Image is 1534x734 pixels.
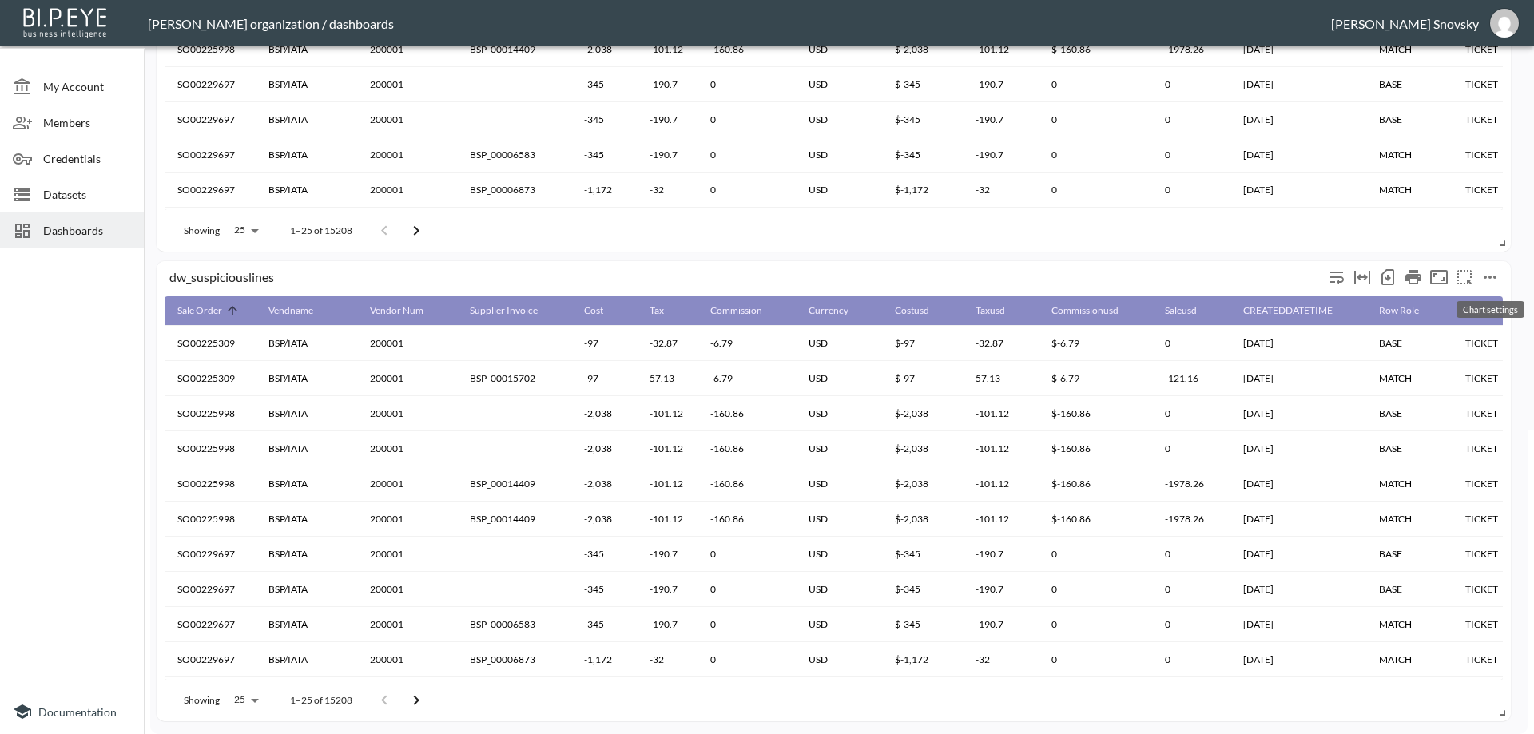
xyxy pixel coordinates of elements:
[1230,361,1366,396] th: 09/02/2025
[571,102,637,137] th: -345
[1039,642,1152,677] th: 0
[165,361,256,396] th: SO00225309
[357,396,457,431] th: 200001
[1039,32,1152,67] th: $-160.86
[1490,9,1519,38] img: e1d6fdeb492d5bd457900032a53483e8
[370,301,444,320] span: Vendor Num
[1331,16,1479,31] div: [PERSON_NAME] Snovsky
[1039,466,1152,502] th: $-160.86
[256,361,357,396] th: BSP/IATA
[1152,677,1230,712] th: 0
[796,677,882,712] th: USD
[256,572,357,607] th: BSP/IATA
[963,361,1039,396] th: 57.13
[796,642,882,677] th: USD
[1366,67,1453,102] th: BASE
[809,301,848,320] div: Currency
[1152,607,1230,642] th: 0
[963,572,1039,607] th: -190.7
[1152,431,1230,466] th: 0
[13,702,131,721] a: Documentation
[165,173,256,208] th: SO00229697
[882,326,963,361] th: $-97
[650,301,664,320] div: Tax
[165,431,256,466] th: SO00225998
[882,607,963,642] th: $-345
[357,607,457,642] th: 200001
[38,705,117,719] span: Documentation
[470,301,538,320] div: Supplier Invoice
[165,677,256,712] th: SO00235804
[963,537,1039,572] th: -190.7
[637,572,697,607] th: -190.7
[43,186,131,203] span: Datasets
[357,502,457,537] th: 200001
[1152,137,1230,173] th: 0
[882,67,963,102] th: $-345
[1039,326,1152,361] th: $-6.79
[1479,4,1530,42] button: gils@amsalem.com
[697,502,796,537] th: -160.86
[1230,396,1366,431] th: 20/07/2023
[1039,67,1152,102] th: 0
[357,102,457,137] th: 200001
[1051,301,1139,320] span: Commissionusd
[1366,137,1453,173] th: MATCH
[963,431,1039,466] th: -101.12
[796,361,882,396] th: USD
[584,301,603,320] div: Cost
[1230,173,1366,208] th: 24/06/2024
[963,102,1039,137] th: -190.7
[43,150,131,167] span: Credentials
[571,32,637,67] th: -2,038
[963,642,1039,677] th: -32
[882,431,963,466] th: $-2,038
[697,396,796,431] th: -160.86
[1401,264,1426,290] div: Print
[976,301,1026,320] span: Taxusd
[256,137,357,173] th: BSP/IATA
[256,466,357,502] th: BSP/IATA
[1349,264,1375,290] div: Toggle table layout between fixed and auto (default: auto)
[1152,396,1230,431] th: 0
[1051,301,1119,320] div: Commissionusd
[697,32,796,67] th: -160.86
[882,466,963,502] th: $-2,038
[1152,466,1230,502] th: -1978.26
[1426,264,1452,290] button: Fullscreen
[697,642,796,677] th: 0
[1379,301,1419,320] div: Row Role
[256,642,357,677] th: BSP/IATA
[637,466,697,502] th: -101.12
[963,607,1039,642] th: -190.7
[226,689,264,710] div: 25
[697,361,796,396] th: -6.79
[637,502,697,537] th: -101.12
[1230,67,1366,102] th: 24/06/2024
[1324,264,1349,290] div: Wrap text
[1230,102,1366,137] th: 24/06/2024
[637,137,697,173] th: -190.7
[637,361,697,396] th: 57.13
[796,396,882,431] th: USD
[1366,572,1453,607] th: BASE
[571,326,637,361] th: -97
[1375,264,1401,290] div: Number of rows selected for download: 15208
[963,466,1039,502] th: -101.12
[1039,607,1152,642] th: 0
[1152,361,1230,396] th: -121.16
[1366,32,1453,67] th: MATCH
[1366,208,1453,243] th: BASE
[256,537,357,572] th: BSP/IATA
[400,215,432,247] button: Go to next page
[1379,301,1440,320] span: Row Role
[165,537,256,572] th: SO00229697
[357,137,457,173] th: 200001
[882,677,963,712] th: $-254
[1165,301,1218,320] span: Saleusd
[1039,102,1152,137] th: 0
[796,466,882,502] th: USD
[963,173,1039,208] th: -32
[796,173,882,208] th: USD
[571,173,637,208] th: -1,172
